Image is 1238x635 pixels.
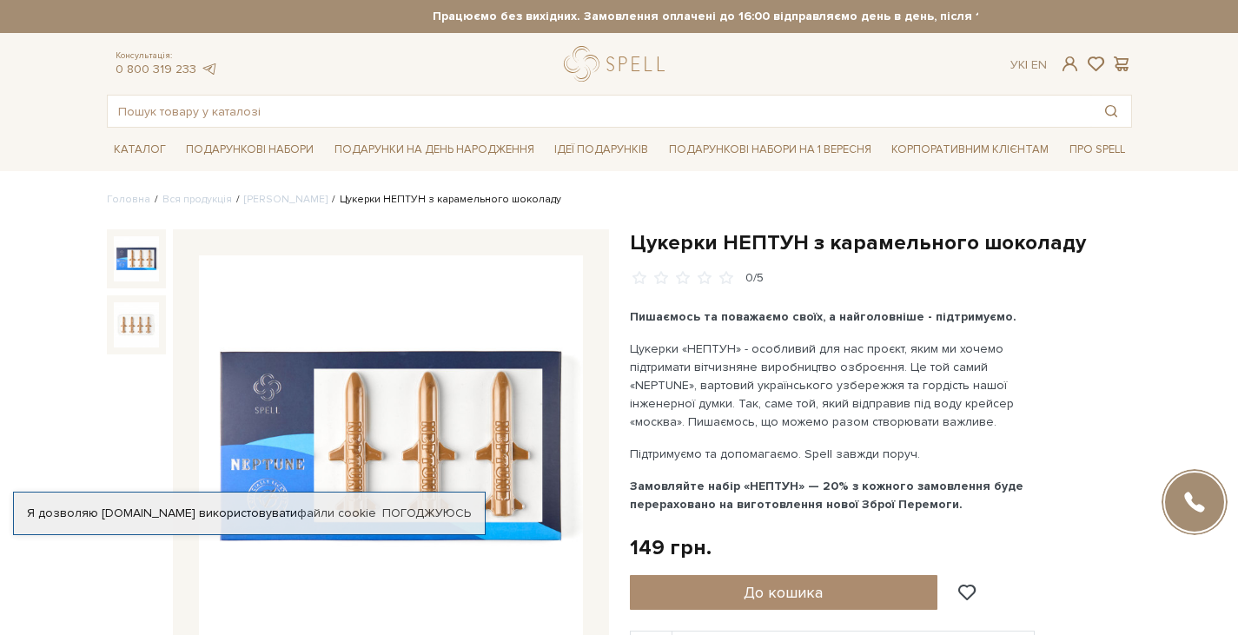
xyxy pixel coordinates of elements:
h1: Цукерки НЕПТУН з карамельного шоколаду [630,229,1132,256]
a: logo [564,46,672,82]
div: 0/5 [745,270,764,287]
span: Про Spell [1063,136,1132,163]
span: До кошика [744,583,823,602]
span: Каталог [107,136,173,163]
p: Цукерки «НЕПТУН» - особливий для нас проєкт, яким ми хочемо підтримати вітчизняне виробництво озб... [630,340,1037,431]
span: Консультація: [116,50,218,62]
a: Корпоративним клієнтам [884,135,1056,164]
span: Ідеї подарунків [547,136,655,163]
span: | [1025,57,1028,72]
img: Цукерки НЕПТУН з карамельного шоколаду [114,236,159,281]
a: telegram [201,62,218,76]
span: Подарунки на День народження [328,136,541,163]
a: Головна [107,193,150,206]
a: файли cookie [297,506,376,520]
p: Підтримуємо та допомагаємо. Spell завжди поруч. [630,445,1037,463]
b: Пишаємось та поважаємо своїх, а найголовніше - підтримуємо. [630,309,1016,324]
a: 0 800 319 233 [116,62,196,76]
img: Цукерки НЕПТУН з карамельного шоколаду [114,302,159,347]
div: Я дозволяю [DOMAIN_NAME] використовувати [14,506,485,521]
a: En [1031,57,1047,72]
b: Замовляйте набір «НЕПТУН» — 20% з кожного замовлення буде перераховано на виготовлення нової Збро... [630,479,1023,512]
a: Погоджуюсь [382,506,471,521]
a: Вся продукція [162,193,232,206]
button: Пошук товару у каталозі [1091,96,1131,127]
button: До кошика [630,575,938,610]
input: Пошук товару у каталозі [108,96,1091,127]
div: 149 грн. [630,534,712,561]
a: [PERSON_NAME] [244,193,328,206]
a: Подарункові набори на 1 Вересня [662,135,878,164]
li: Цукерки НЕПТУН з карамельного шоколаду [328,192,561,208]
span: Подарункові набори [179,136,321,163]
div: Ук [1010,57,1047,73]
